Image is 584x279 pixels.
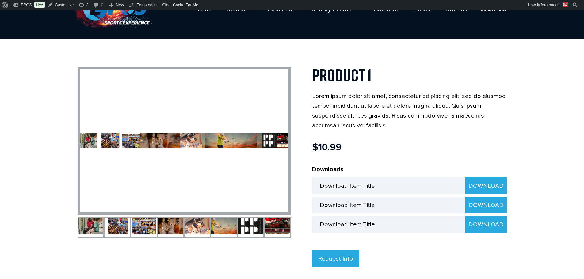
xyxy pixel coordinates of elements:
a: Download [465,197,507,213]
a: News [415,5,430,13]
h1: Product 1 [312,67,507,84]
li: Download Item Title [312,177,507,194]
span: $ [312,141,318,153]
img: product gallery image [122,133,140,148]
img: product gallery image [262,133,277,148]
a: Charity Events [311,5,352,13]
a: Home [195,5,212,13]
span: forgemedia [541,2,561,7]
a: Education [268,5,296,13]
li: Download Item Title [312,197,507,213]
strong: Downloads [312,166,343,173]
a: Download [465,177,507,194]
img: product gallery image [180,133,202,148]
p: Lorem ipsum dolor sit amet, consectetur adipiscing elit, sed do eiusmod tempor incididunt ut labo... [312,91,507,130]
a: Download [465,216,507,233]
a: Contact [446,5,468,13]
img: product image [80,133,97,148]
li: Download Item Title [312,216,507,233]
a: About Us [374,5,400,13]
img: product gallery image [277,133,288,148]
bdi: 10.99 [312,141,342,153]
a: Sports [227,5,245,13]
img: product gallery image [97,133,122,148]
a: Request Info [312,250,359,267]
a: Live [34,2,45,8]
img: product gallery image [140,133,180,148]
img: product gallery image [202,133,262,148]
